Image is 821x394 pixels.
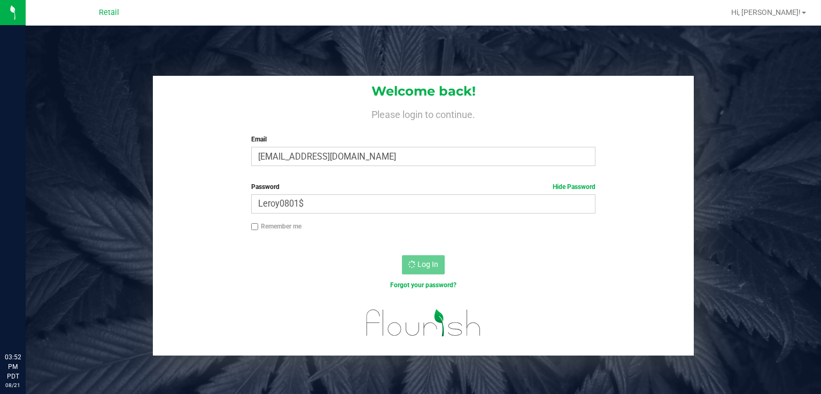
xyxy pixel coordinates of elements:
input: Remember me [251,223,259,231]
span: Retail [99,8,119,17]
p: 03:52 PM PDT [5,352,21,381]
h4: Please login to continue. [153,107,694,120]
p: 08/21 [5,381,21,389]
span: Password [251,183,280,191]
img: flourish_logo.svg [356,301,491,344]
a: Hide Password [553,183,595,191]
button: Log In [402,255,445,274]
h1: Welcome back! [153,84,694,98]
span: Log In [417,260,438,269]
a: Forgot your password? [390,281,456,289]
label: Email [251,135,596,144]
span: Hi, [PERSON_NAME]! [731,8,801,17]
label: Remember me [251,222,301,231]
